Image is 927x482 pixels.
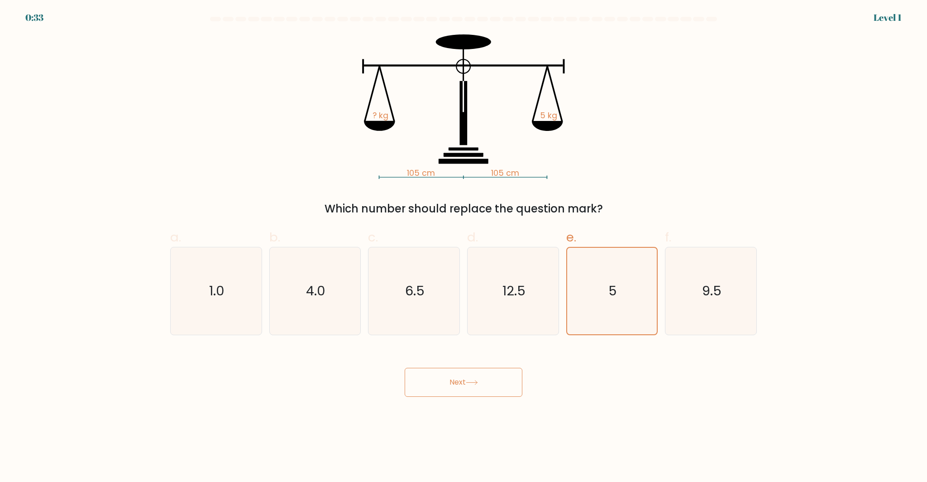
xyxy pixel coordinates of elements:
[269,228,280,246] span: b.
[702,282,722,300] text: 9.5
[368,228,378,246] span: c.
[405,368,522,397] button: Next
[566,228,576,246] span: e.
[176,201,751,217] div: Which number should replace the question mark?
[306,282,325,300] text: 4.0
[25,11,43,24] div: 0:33
[665,228,671,246] span: f.
[407,168,435,178] tspan: 105 cm
[170,228,181,246] span: a.
[373,110,388,121] tspan: ? kg
[209,282,225,300] text: 1.0
[502,282,526,300] text: 12.5
[874,11,902,24] div: Level 1
[467,228,478,246] span: d.
[540,110,558,121] tspan: 5 kg
[405,282,425,300] text: 6.5
[609,282,617,300] text: 5
[491,168,519,178] tspan: 105 cm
